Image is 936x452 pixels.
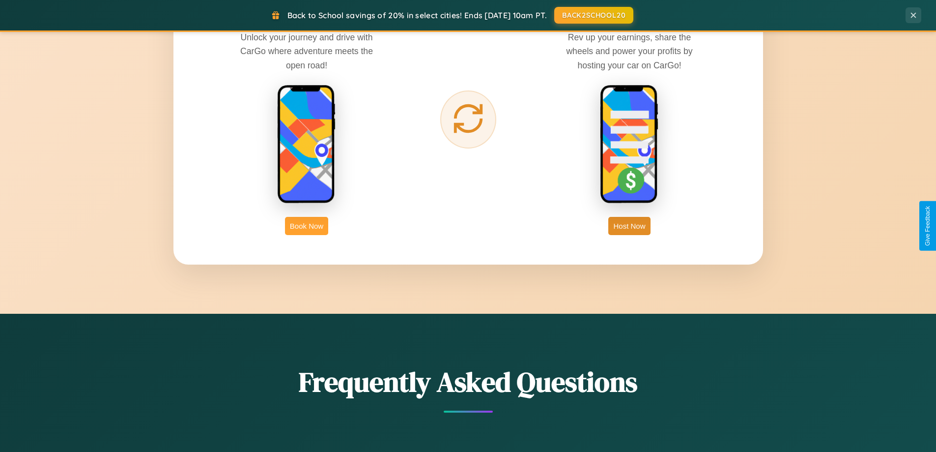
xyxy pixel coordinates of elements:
img: rent phone [277,85,336,205]
button: Host Now [608,217,650,235]
button: Book Now [285,217,328,235]
img: host phone [600,85,659,205]
button: BACK2SCHOOL20 [554,7,633,24]
p: Unlock your journey and drive with CarGo where adventure meets the open road! [233,30,380,72]
span: Back to School savings of 20% in select cities! Ends [DATE] 10am PT. [287,10,547,20]
p: Rev up your earnings, share the wheels and power your profits by hosting your car on CarGo! [556,30,703,72]
div: Give Feedback [924,206,931,246]
h2: Frequently Asked Questions [173,363,763,401]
